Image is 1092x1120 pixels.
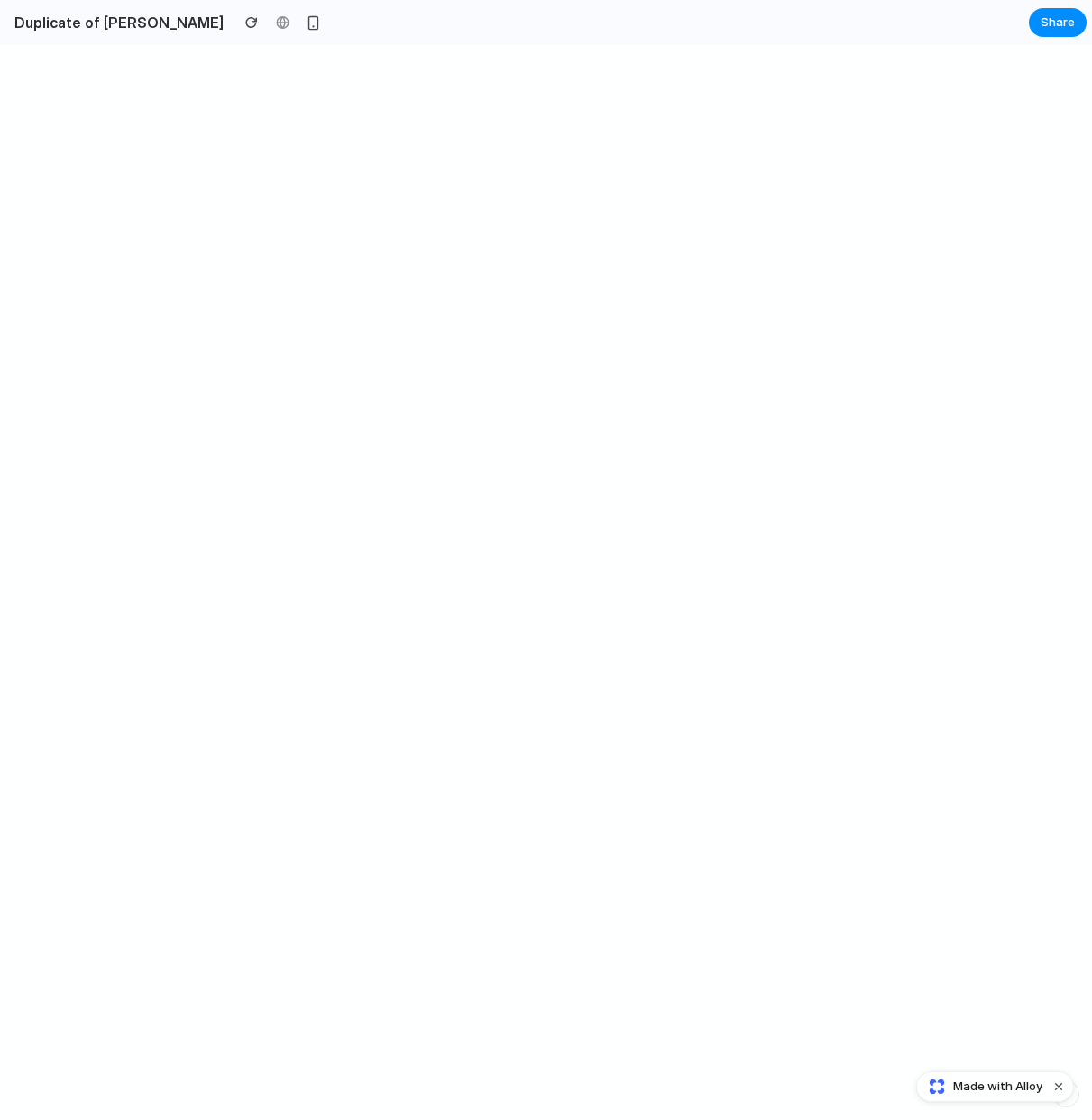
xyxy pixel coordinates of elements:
button: Share [1029,8,1087,37]
span: Share [1041,14,1075,32]
button: Dismiss watermark [1048,1076,1069,1097]
span: Made with Alloy [953,1078,1042,1096]
h2: Duplicate of [PERSON_NAME] [7,12,224,33]
a: Made with Alloy [917,1078,1044,1096]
